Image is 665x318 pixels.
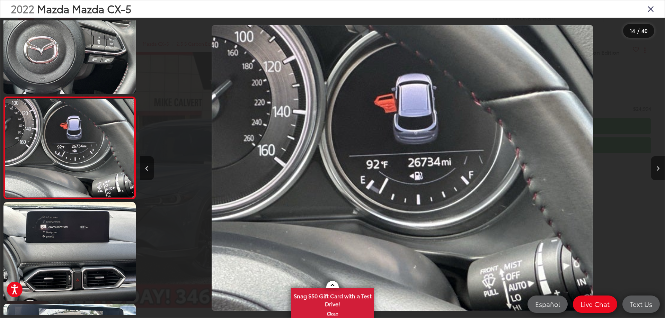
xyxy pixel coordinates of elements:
[577,300,613,308] span: Live Chat
[4,99,135,197] img: 2022 Mazda Mazda CX-5 2.5 S Carbon Edition
[651,156,665,180] button: Next image
[622,296,660,313] a: Text Us
[292,289,373,310] span: Snag $50 Gift Card with a Test Drive!
[573,296,617,313] a: Live Chat
[627,300,656,308] span: Text Us
[630,27,635,34] span: 14
[11,1,34,16] span: 2022
[140,25,665,311] div: 2022 Mazda Mazda CX-5 2.5 S Carbon Edition 13
[212,25,594,311] img: 2022 Mazda Mazda CX-5 2.5 S Carbon Edition
[140,156,154,180] button: Previous image
[532,300,564,308] span: Español
[2,201,137,302] img: 2022 Mazda Mazda CX-5 2.5 S Carbon Edition
[641,27,648,34] span: 40
[637,28,640,33] span: /
[37,1,131,16] span: Mazda Mazda CX-5
[647,4,654,13] i: Close gallery
[527,296,568,313] a: Español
